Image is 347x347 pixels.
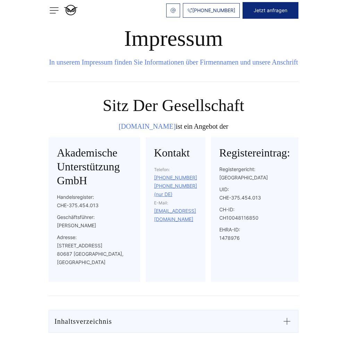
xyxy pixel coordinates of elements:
[57,233,132,242] p: Adresse:
[243,2,298,19] button: Jetzt anfragen
[57,213,132,221] p: Geschäftsführer:
[154,183,197,197] a: [PHONE_NUMBER] (nur DE)
[170,8,176,13] img: email
[219,214,290,222] div: CH10048116850
[183,3,240,18] a: [PHONE_NUMBER]
[154,208,196,222] a: [EMAIL_ADDRESS][DOMAIN_NAME]
[219,205,290,214] p: CH-ID:
[49,5,60,16] img: menu
[54,316,112,327] div: Inhaltsverzeichnis
[219,226,290,234] p: EHRA-ID:
[49,96,298,115] h2: Sitz der Gesellschaft
[192,8,235,13] span: [PHONE_NUMBER]
[219,146,248,160] h2: Registereintrag:
[57,242,132,266] div: [STREET_ADDRESS] 80687 [GEOGRAPHIC_DATA], [GEOGRAPHIC_DATA]
[57,221,132,230] div: [PERSON_NAME]
[57,201,132,210] div: CHE-375.454.013
[154,200,168,205] span: E-Mail:
[219,194,290,202] div: CHE-375.454.013
[154,146,171,160] h2: Kontakt
[219,173,290,182] div: [GEOGRAPHIC_DATA]
[154,167,170,172] span: Telefon:
[49,26,298,51] h1: Impressum
[154,175,197,180] a: [PHONE_NUMBER]
[187,8,192,13] img: Phone
[57,146,87,187] h2: Akademische Unterstützung GmbH
[219,165,290,173] p: Registergericht:
[219,234,290,242] div: 1478976
[57,193,132,201] p: Handelsregister:
[49,57,298,68] div: In unserem Impressum finden Sie Informationen über Firmennamen und unsere Anschrift
[49,121,298,132] div: ist ein Angebot der
[119,122,176,130] a: [DOMAIN_NAME]
[219,185,290,194] p: UID:
[64,5,78,15] img: logo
